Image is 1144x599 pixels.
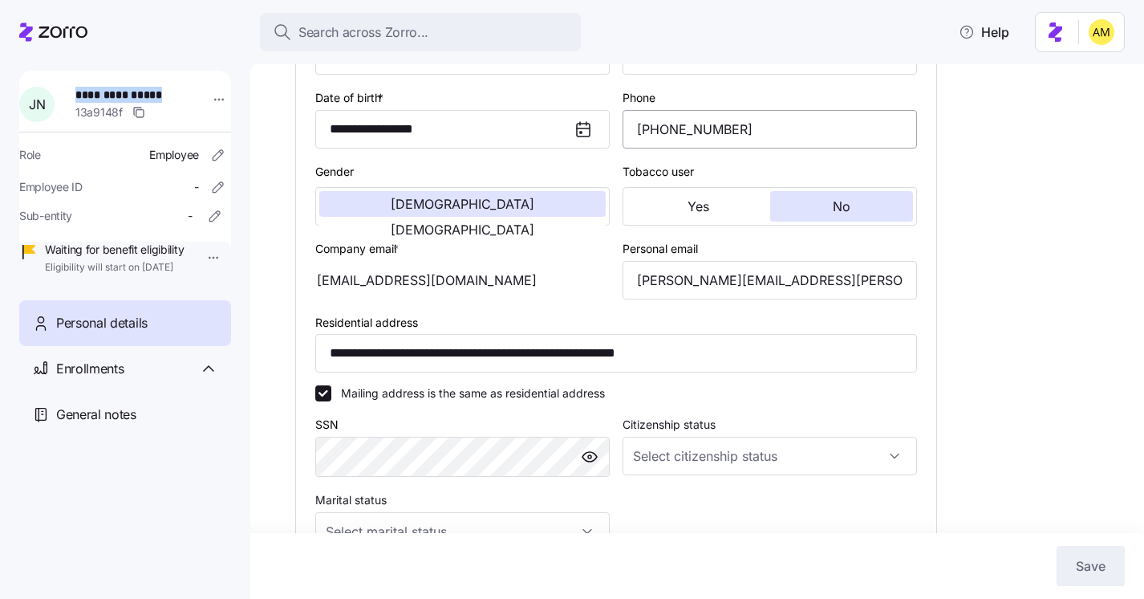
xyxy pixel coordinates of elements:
[19,179,83,195] span: Employee ID
[45,261,184,275] span: Eligibility will start on [DATE]
[75,104,123,120] span: 13a9148f
[194,179,199,195] span: -
[315,416,339,434] label: SSN
[315,491,387,509] label: Marital status
[331,385,605,401] label: Mailing address is the same as residential address
[19,208,72,224] span: Sub-entity
[623,163,694,181] label: Tobacco user
[959,22,1009,42] span: Help
[188,208,193,224] span: -
[56,405,136,425] span: General notes
[260,13,581,51] button: Search across Zorro...
[315,240,402,258] label: Company email
[623,261,917,299] input: Email
[833,200,850,213] span: No
[56,359,124,379] span: Enrollments
[45,242,184,258] span: Waiting for benefit eligibility
[19,147,41,163] span: Role
[29,98,45,111] span: J N
[623,240,698,258] label: Personal email
[315,89,387,107] label: Date of birth
[391,198,534,210] span: [DEMOGRAPHIC_DATA]
[623,89,655,107] label: Phone
[298,22,428,43] span: Search across Zorro...
[623,416,716,434] label: Citizenship status
[391,223,534,236] span: [DEMOGRAPHIC_DATA]
[149,147,199,163] span: Employee
[315,512,610,551] input: Select marital status
[315,314,418,332] label: Residential address
[946,16,1022,48] button: Help
[315,163,354,181] label: Gender
[1089,19,1114,45] img: dfaaf2f2725e97d5ef9e82b99e83f4d7
[1057,546,1125,586] button: Save
[1076,556,1105,576] span: Save
[688,200,709,213] span: Yes
[623,437,917,475] input: Select citizenship status
[56,313,148,333] span: Personal details
[623,110,917,149] input: Phone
